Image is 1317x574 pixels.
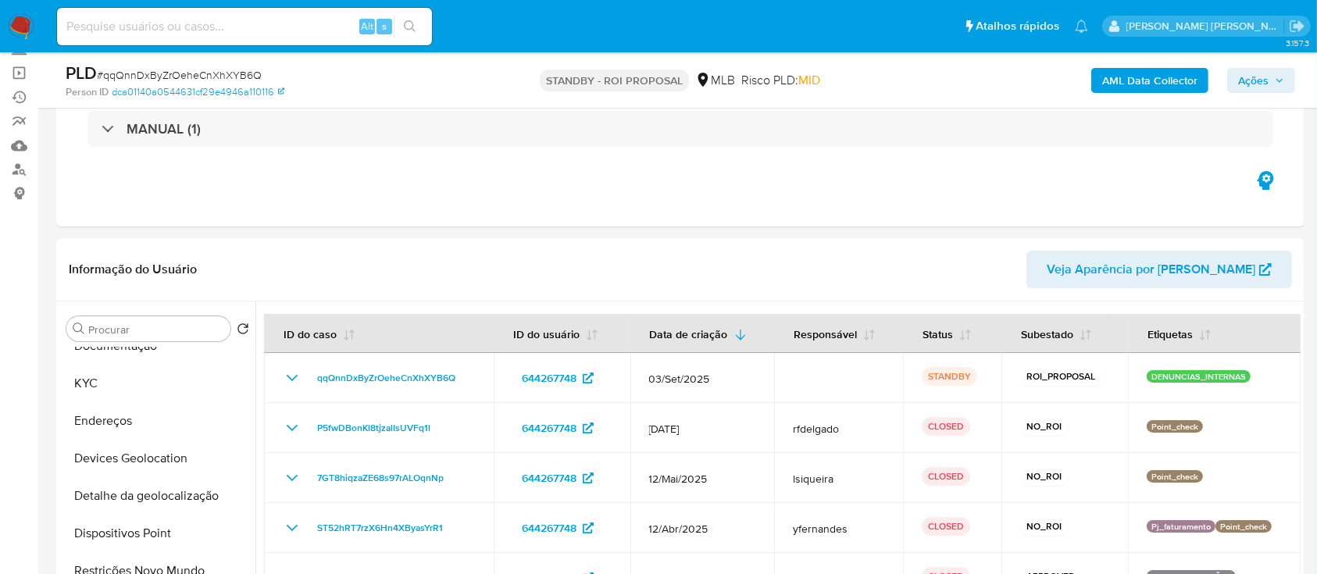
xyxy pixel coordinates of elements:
div: MANUAL (1) [87,111,1273,147]
h3: MANUAL (1) [127,120,201,137]
button: Detalhe da geolocalização [60,477,255,515]
span: # qqQnnDxByZrOeheCnXhXYB6Q [97,67,262,83]
span: Alt [361,19,373,34]
span: Veja Aparência por [PERSON_NAME] [1047,251,1255,288]
input: Pesquise usuários ou casos... [57,16,432,37]
button: KYC [60,365,255,402]
button: Retornar ao pedido padrão [237,323,249,340]
button: Veja Aparência por [PERSON_NAME] [1026,251,1292,288]
button: Ações [1227,68,1295,93]
span: Atalhos rápidos [976,18,1059,34]
b: PLD [66,60,97,85]
b: Person ID [66,85,109,99]
p: STANDBY - ROI PROPOSAL [540,70,689,91]
button: Devices Geolocation [60,440,255,477]
a: Sair [1289,18,1305,34]
p: alessandra.barbosa@mercadopago.com [1126,19,1284,34]
button: search-icon [394,16,426,37]
h1: Informação do Usuário [69,262,197,277]
button: Procurar [73,323,85,335]
a: Notificações [1075,20,1088,33]
b: AML Data Collector [1102,68,1197,93]
span: Ações [1238,68,1269,93]
input: Procurar [88,323,224,337]
span: 3.157.3 [1286,37,1309,49]
button: AML Data Collector [1091,68,1208,93]
div: MLB [695,72,735,89]
button: Endereços [60,402,255,440]
span: MID [798,71,820,89]
span: s [382,19,387,34]
span: Risco PLD: [741,72,820,89]
a: dca01140a0544631cf29e4946a110116 [112,85,284,99]
button: Dispositivos Point [60,515,255,552]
